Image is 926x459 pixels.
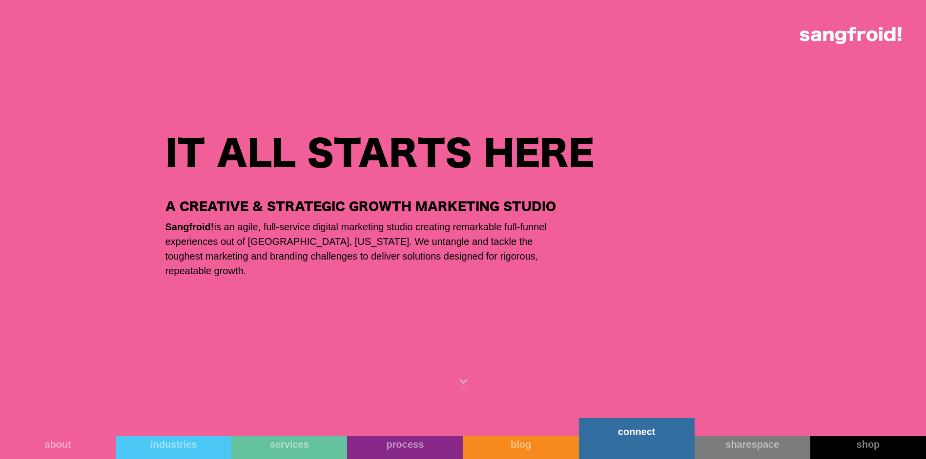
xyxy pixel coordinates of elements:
[347,436,463,459] a: process
[165,200,761,215] h1: A Creative & Strategic Growth Marketing Studio
[695,436,810,459] a: sharespace
[231,436,347,459] a: services
[165,219,556,278] p: is an agile, full-service digital marketing studio creating remarkable full-funnel experiences ou...
[463,438,579,450] div: blog
[379,185,408,190] a: privacy policy
[463,436,579,459] a: blog
[579,426,695,437] div: connect
[810,438,926,450] div: shop
[231,438,347,450] div: services
[810,436,926,459] a: shop
[800,27,902,44] img: logo
[347,438,463,450] div: process
[116,438,231,450] div: industries
[165,221,214,232] strong: Sangfroid!
[116,436,231,459] a: industries
[695,438,810,450] div: sharespace
[165,135,594,176] h2: It All STARTS HERE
